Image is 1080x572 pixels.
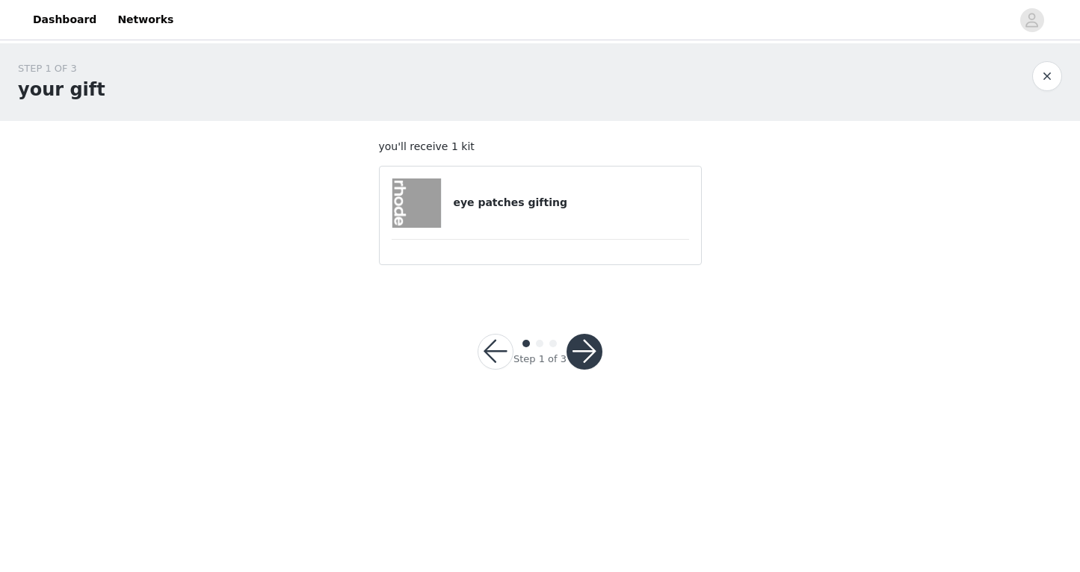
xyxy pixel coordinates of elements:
[513,352,567,367] div: Step 1 of 3
[392,178,442,228] img: eye patches gifting
[24,3,105,37] a: Dashboard
[453,195,688,211] h4: eye patches gifting
[18,76,105,103] h1: your gift
[108,3,182,37] a: Networks
[379,139,702,155] p: you'll receive 1 kit
[1025,8,1039,32] div: avatar
[18,61,105,76] div: STEP 1 OF 3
